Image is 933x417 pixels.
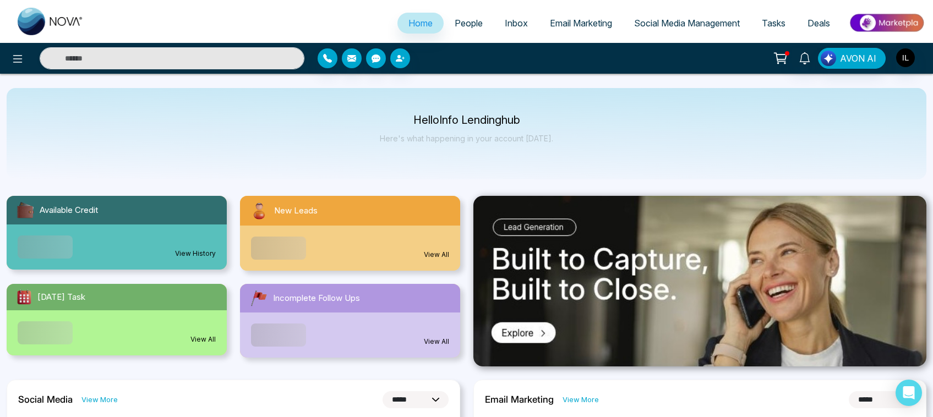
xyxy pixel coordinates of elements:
[796,13,841,34] a: Deals
[485,394,554,405] h2: Email Marketing
[81,394,118,405] a: View More
[563,394,599,405] a: View More
[896,380,922,406] div: Open Intercom Messenger
[424,337,449,347] a: View All
[505,18,528,29] span: Inbox
[249,288,269,308] img: followUps.svg
[175,249,216,259] a: View History
[37,291,85,304] span: [DATE] Task
[274,205,318,217] span: New Leads
[896,48,915,67] img: User Avatar
[818,48,886,69] button: AVON AI
[380,116,553,125] p: Hello Info Lendinghub
[190,334,216,344] a: View All
[840,52,876,65] span: AVON AI
[18,8,84,35] img: Nova CRM Logo
[444,13,494,34] a: People
[273,292,360,305] span: Incomplete Follow Ups
[623,13,751,34] a: Social Media Management
[762,18,785,29] span: Tasks
[424,250,449,260] a: View All
[18,394,73,405] h2: Social Media
[15,288,33,306] img: todayTask.svg
[397,13,444,34] a: Home
[408,18,433,29] span: Home
[821,51,836,66] img: Lead Flow
[249,200,270,221] img: newLeads.svg
[807,18,830,29] span: Deals
[847,10,926,35] img: Market-place.gif
[539,13,623,34] a: Email Marketing
[455,18,483,29] span: People
[15,200,35,220] img: availableCredit.svg
[494,13,539,34] a: Inbox
[380,134,553,143] p: Here's what happening in your account [DATE].
[751,13,796,34] a: Tasks
[473,196,927,366] img: .
[233,284,467,358] a: Incomplete Follow UpsView All
[40,204,98,217] span: Available Credit
[233,196,467,271] a: New LeadsView All
[634,18,740,29] span: Social Media Management
[550,18,612,29] span: Email Marketing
